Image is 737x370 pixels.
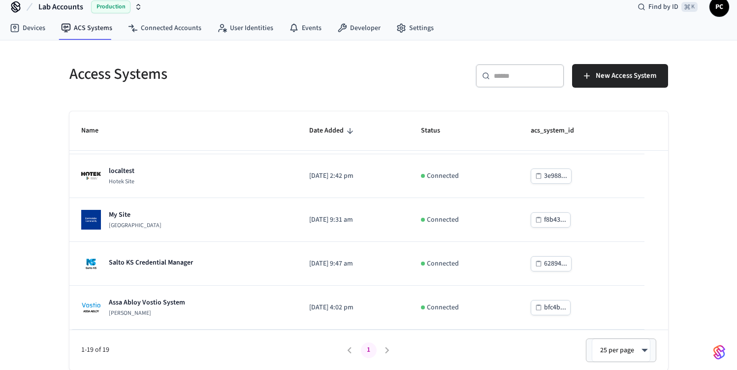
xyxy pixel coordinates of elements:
a: Developer [329,19,388,37]
p: [DATE] 4:02 pm [309,303,398,313]
button: 3e988... [531,168,572,184]
span: Production [91,0,130,13]
p: [DATE] 9:47 am [309,259,398,269]
span: acs_system_id [531,123,587,138]
a: Settings [388,19,442,37]
p: [DATE] 9:31 am [309,215,398,225]
div: f8b43... [544,214,566,226]
p: Connected [427,303,459,313]
p: My Site [109,210,161,220]
div: bfc4b... [544,302,566,314]
img: Assa Abloy Vostio Logo [81,298,101,317]
nav: pagination navigation [341,342,397,358]
button: 62894... [531,256,572,271]
p: [DATE] 2:42 pm [309,171,398,181]
p: Connected [427,215,459,225]
span: ⌘ K [681,2,698,12]
img: SeamLogoGradient.69752ec5.svg [713,344,725,360]
div: 25 per page [592,338,650,362]
a: Connected Accounts [120,19,209,37]
span: Date Added [309,123,356,138]
img: Dormakaba Community Site Logo [81,210,101,230]
span: 1-19 of 19 [81,345,341,355]
div: 3e988... [544,170,567,182]
p: Salto KS Credential Manager [109,258,193,268]
p: [PERSON_NAME] [109,309,185,317]
span: New Access System [596,69,656,82]
span: Name [81,123,111,138]
span: Find by ID [648,2,678,12]
button: f8b43... [531,212,571,228]
p: Connected [427,171,459,181]
p: localtest [109,166,134,176]
div: 62894... [544,258,567,270]
img: Salto KS site Logo [81,254,101,273]
a: Devices [2,19,53,37]
p: Assa Abloy Vostio System [109,298,185,307]
a: User Identities [209,19,281,37]
a: Events [281,19,329,37]
span: Status [421,123,453,138]
button: page 1 [361,342,377,358]
img: Hotek Site Logo [81,166,101,186]
button: New Access System [572,64,668,88]
button: bfc4b... [531,300,571,315]
a: ACS Systems [53,19,120,37]
span: Lab Accounts [38,1,83,13]
p: Hotek Site [109,178,134,186]
p: Connected [427,259,459,269]
h5: Access Systems [69,64,363,84]
p: [GEOGRAPHIC_DATA] [109,222,161,230]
